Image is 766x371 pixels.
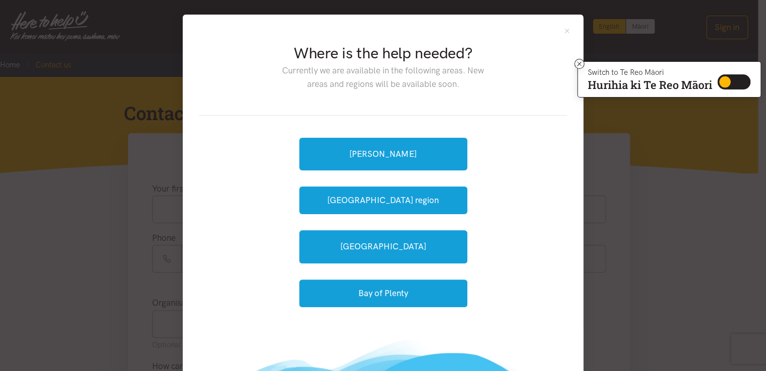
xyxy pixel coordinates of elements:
button: Bay of Plenty [299,280,467,307]
p: Currently we are available in the following areas. New areas and regions will be available soon. [274,64,491,91]
button: Close [563,27,571,35]
h2: Where is the help needed? [274,43,491,64]
a: [PERSON_NAME] [299,138,467,170]
p: Switch to Te Reo Māori [588,69,712,75]
button: [GEOGRAPHIC_DATA] region [299,187,467,214]
p: Hurihia ki Te Reo Māori [588,80,712,89]
a: [GEOGRAPHIC_DATA] [299,230,467,263]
